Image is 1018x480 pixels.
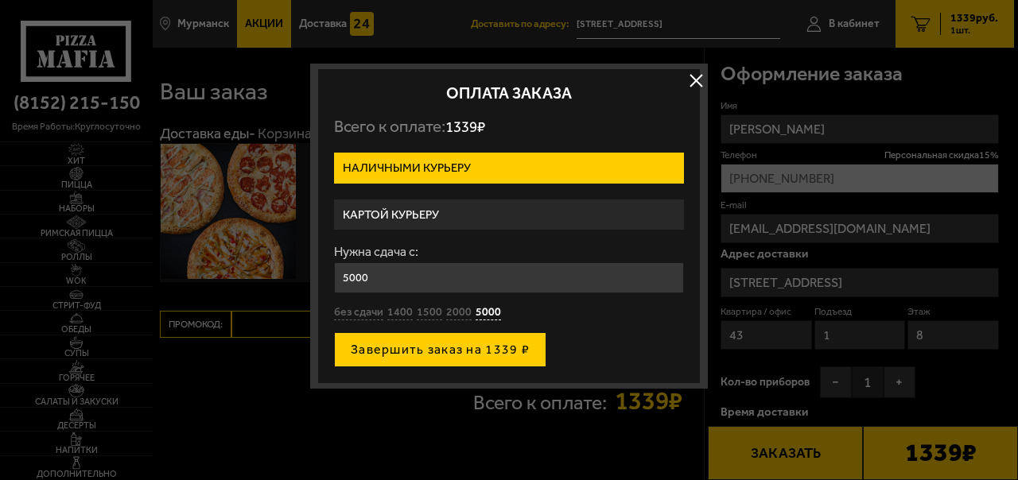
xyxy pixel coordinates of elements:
button: 5000 [476,305,501,320]
button: Завершить заказ на 1339 ₽ [334,332,546,367]
label: Наличными курьеру [334,153,684,184]
button: без сдачи [334,305,383,320]
button: 1500 [417,305,442,320]
label: Нужна сдача с: [334,246,684,258]
p: Всего к оплате: [334,117,684,137]
button: 1400 [387,305,413,320]
button: 2000 [446,305,472,320]
label: Картой курьеру [334,199,684,230]
h2: Оплата заказа [334,85,684,101]
span: 1339 ₽ [445,118,485,136]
